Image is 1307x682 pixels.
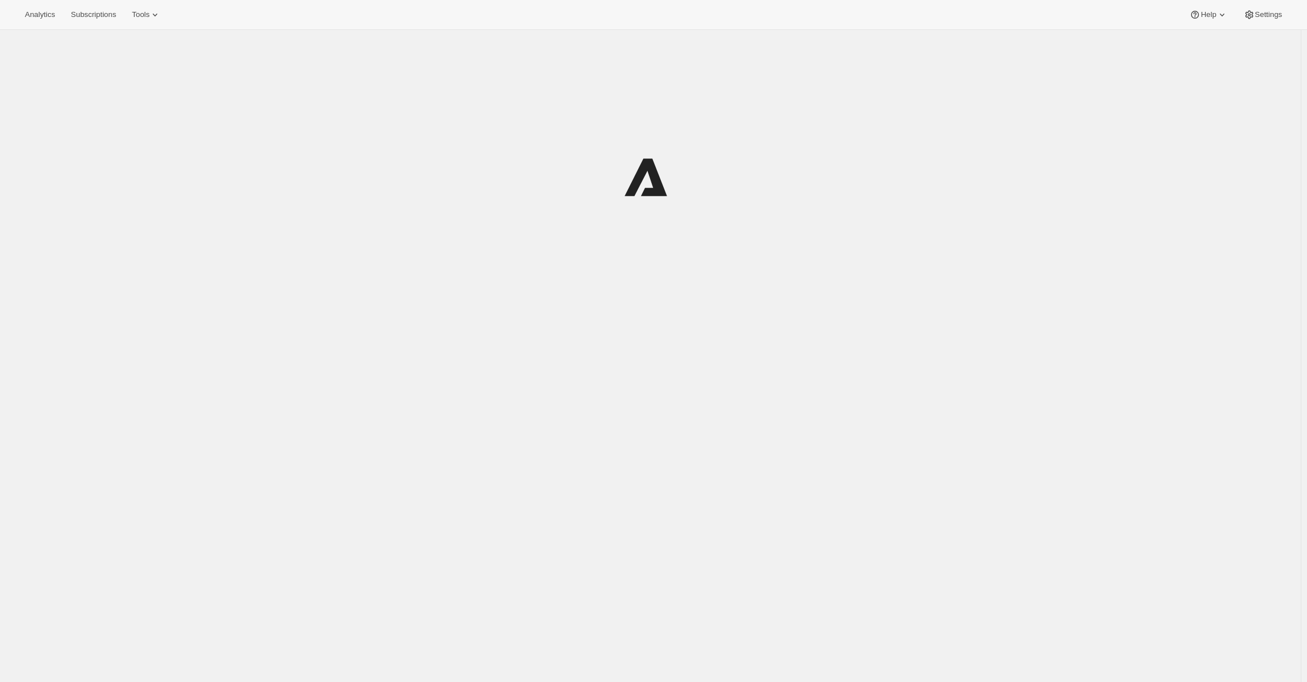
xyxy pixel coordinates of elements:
[18,7,62,23] button: Analytics
[132,10,149,19] span: Tools
[125,7,167,23] button: Tools
[1255,10,1282,19] span: Settings
[71,10,116,19] span: Subscriptions
[1237,7,1289,23] button: Settings
[64,7,123,23] button: Subscriptions
[25,10,55,19] span: Analytics
[1183,7,1234,23] button: Help
[1201,10,1216,19] span: Help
